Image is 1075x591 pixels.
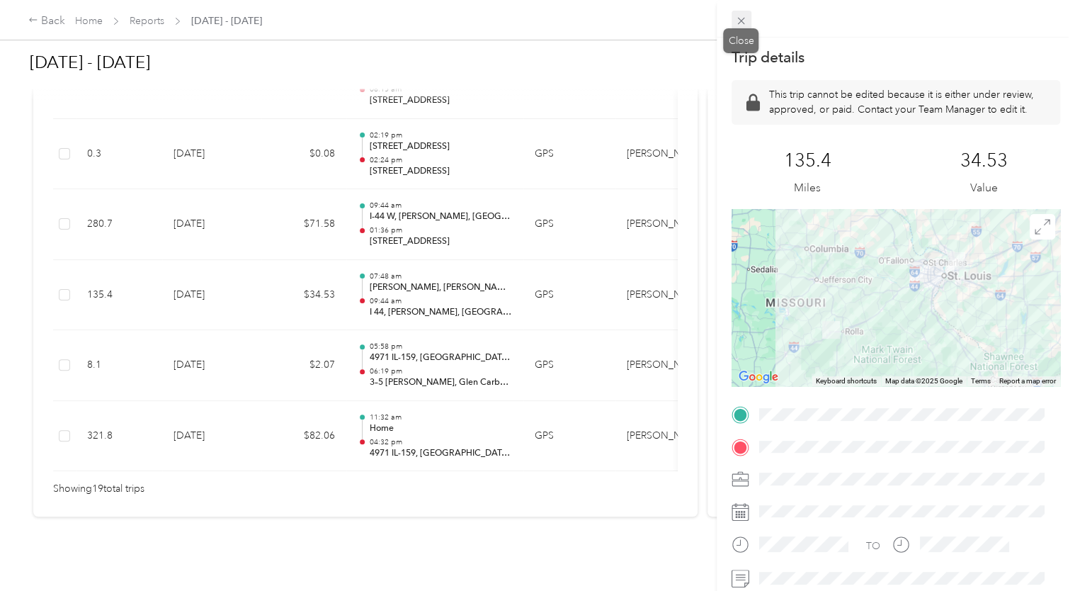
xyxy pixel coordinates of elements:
div: TO [866,539,880,553]
p: This trip cannot be edited because it is either under review, approved, or paid. Contact your Tea... [769,87,1048,117]
a: Open this area in Google Maps (opens a new window) [735,368,782,386]
p: 34.53 [960,150,1008,172]
img: Google [735,368,782,386]
button: Keyboard shortcuts [816,376,877,386]
p: Value [970,179,998,197]
a: Terms (opens in new tab) [971,377,991,385]
p: 135.4 [784,150,831,172]
p: Trip details [732,47,804,67]
span: Map data ©2025 Google [885,377,962,385]
div: Close [723,28,758,53]
p: Miles [794,179,821,197]
iframe: Everlance-gr Chat Button Frame [996,512,1075,591]
a: Report a map error [999,377,1056,385]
